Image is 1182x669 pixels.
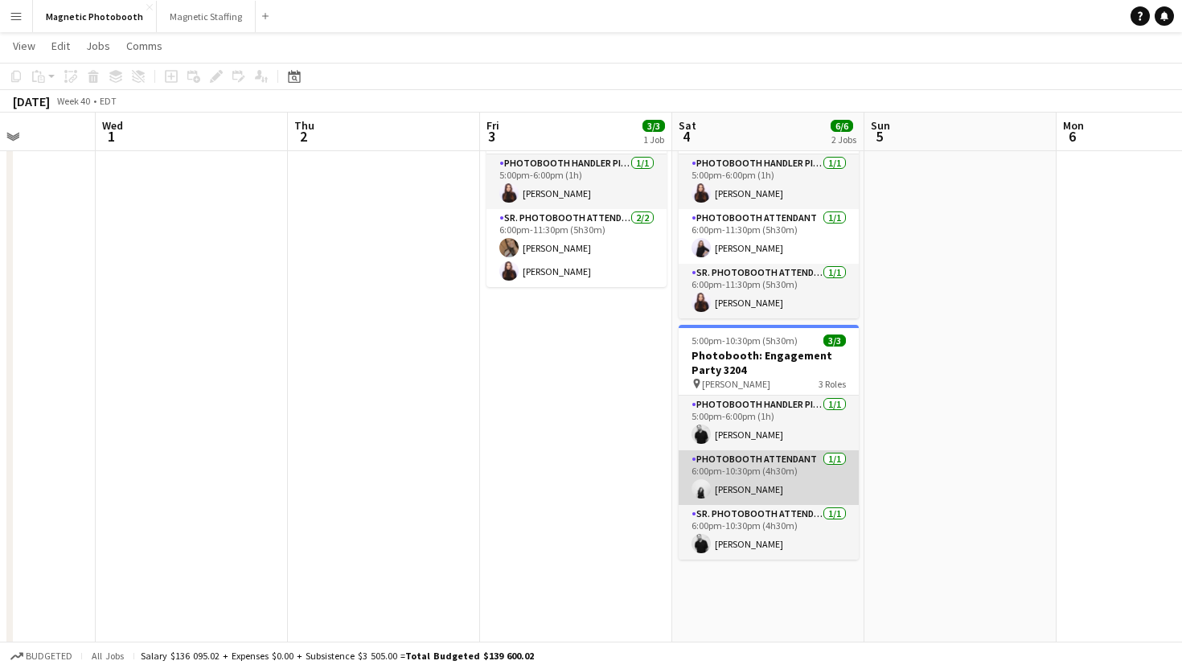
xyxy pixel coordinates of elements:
[679,325,859,560] app-job-card: 5:00pm-10:30pm (5h30m)3/3Photobooth: Engagement Party 3204 [PERSON_NAME]3 RolesPhotobooth Handler...
[679,348,859,377] h3: Photobooth: Engagement Party 3204
[120,35,169,56] a: Comms
[868,127,890,146] span: 5
[679,154,859,209] app-card-role: Photobooth Handler Pick-Up/Drop-Off1/15:00pm-6:00pm (1h)[PERSON_NAME]
[486,84,667,287] app-job-card: 5:00pm-11:30pm (6h30m)3/3Photobooth: [PERSON_NAME] Wedding 2721 [GEOGRAPHIC_DATA]2 RolesPhotoboot...
[292,127,314,146] span: 2
[126,39,162,53] span: Comms
[26,651,72,662] span: Budgeted
[679,505,859,560] app-card-role: Sr. Photobooth Attendant1/16:00pm-10:30pm (4h30m)[PERSON_NAME]
[486,209,667,287] app-card-role: Sr. Photobooth Attendant2/26:00pm-11:30pm (5h30m)[PERSON_NAME][PERSON_NAME]
[6,35,42,56] a: View
[823,334,846,347] span: 3/3
[679,84,859,318] app-job-card: 5:00pm-11:30pm (6h30m)3/3Photobooth: Bar Mitzvah 3121 [PERSON_NAME] Brewing co3 RolesPhotobooth H...
[679,209,859,264] app-card-role: Photobooth Attendant1/16:00pm-11:30pm (5h30m)[PERSON_NAME]
[486,118,499,133] span: Fri
[871,118,890,133] span: Sun
[100,127,123,146] span: 1
[642,120,665,132] span: 3/3
[53,95,93,107] span: Week 40
[294,118,314,133] span: Thu
[102,118,123,133] span: Wed
[51,39,70,53] span: Edit
[679,118,696,133] span: Sat
[80,35,117,56] a: Jobs
[831,133,856,146] div: 2 Jobs
[13,39,35,53] span: View
[8,647,75,665] button: Budgeted
[405,650,534,662] span: Total Budgeted $139 600.02
[13,93,50,109] div: [DATE]
[679,264,859,318] app-card-role: Sr. Photobooth Attendant1/16:00pm-11:30pm (5h30m)[PERSON_NAME]
[100,95,117,107] div: EDT
[486,154,667,209] app-card-role: Photobooth Handler Pick-Up/Drop-Off1/15:00pm-6:00pm (1h)[PERSON_NAME]
[702,378,770,390] span: [PERSON_NAME]
[86,39,110,53] span: Jobs
[831,120,853,132] span: 6/6
[819,378,846,390] span: 3 Roles
[33,1,157,32] button: Magnetic Photobooth
[679,396,859,450] app-card-role: Photobooth Handler Pick-Up/Drop-Off1/15:00pm-6:00pm (1h)[PERSON_NAME]
[692,334,798,347] span: 5:00pm-10:30pm (5h30m)
[676,127,696,146] span: 4
[141,650,534,662] div: Salary $136 095.02 + Expenses $0.00 + Subsistence $3 505.00 =
[643,133,664,146] div: 1 Job
[484,127,499,146] span: 3
[157,1,256,32] button: Magnetic Staffing
[1063,118,1084,133] span: Mon
[88,650,127,662] span: All jobs
[1061,127,1084,146] span: 6
[679,450,859,505] app-card-role: Photobooth Attendant1/16:00pm-10:30pm (4h30m)[PERSON_NAME]
[45,35,76,56] a: Edit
